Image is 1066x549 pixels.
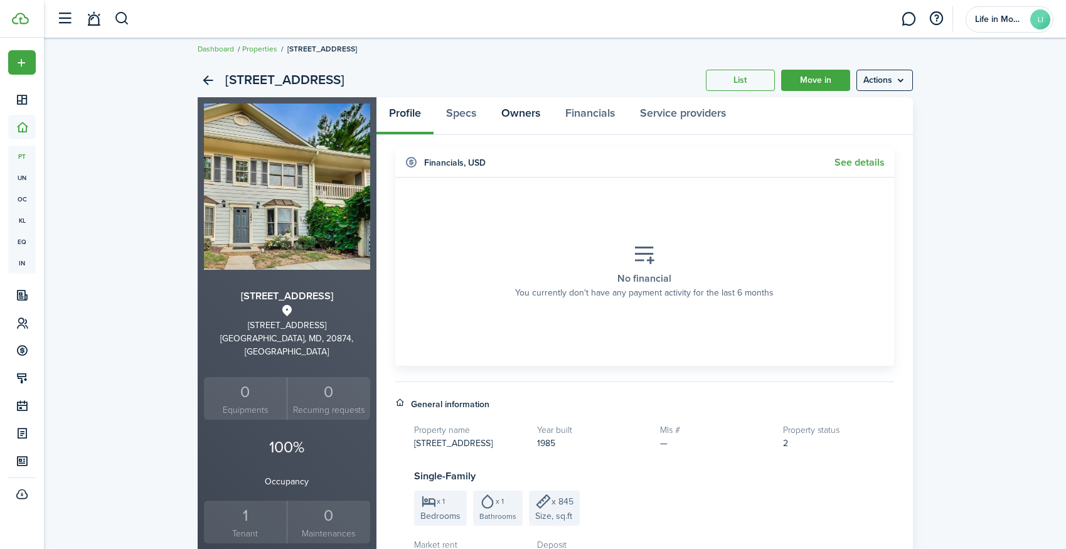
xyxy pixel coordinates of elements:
[617,271,671,286] placeholder-title: No financial
[207,504,284,528] div: 1
[414,437,493,450] span: [STREET_ADDRESS]
[207,403,284,417] small: Equipments
[207,527,284,540] small: Tenant
[479,511,516,522] span: Bathrooms
[627,97,738,135] a: Service providers
[660,424,770,437] h5: Mls #
[414,469,894,484] h3: Single-Family
[414,424,525,437] h5: Property name
[204,319,370,332] div: [STREET_ADDRESS]
[496,498,504,505] span: x 1
[783,437,788,450] span: 2
[225,70,344,91] h2: [STREET_ADDRESS]
[535,509,572,523] span: Size, sq.ft
[925,8,947,29] button: Open resource center
[8,146,36,167] a: pt
[975,15,1025,24] span: Life in MoCo LLC
[204,289,370,304] h3: [STREET_ADDRESS]
[290,527,367,540] small: Maintenances
[290,504,367,528] div: 0
[287,43,357,55] span: [STREET_ADDRESS]
[434,97,489,135] a: Specs
[8,252,36,274] a: in
[781,70,850,91] a: Move in
[207,380,284,404] div: 0
[553,97,627,135] a: Financials
[856,70,913,91] menu-btn: Actions
[12,13,29,24] img: TenantCloud
[1030,9,1050,29] avatar-text: LI
[424,156,486,169] h4: Financials , USD
[515,286,774,299] placeholder-description: You currently don't have any payment activity for the last 6 months
[8,210,36,231] a: kl
[8,50,36,75] button: Open menu
[290,380,367,404] div: 0
[537,437,555,450] span: 1985
[198,70,219,91] a: Back
[552,495,573,508] span: x 845
[660,437,668,450] span: —
[204,435,370,459] p: 100%
[783,424,893,437] h5: Property status
[8,188,36,210] a: oc
[437,498,445,505] span: x 1
[204,501,287,544] a: 1Tenant
[897,3,920,35] a: Messaging
[114,8,130,29] button: Search
[198,43,234,55] a: Dashboard
[420,509,461,523] span: Bedrooms
[706,70,775,91] a: List
[287,377,370,420] a: 0 Recurring requests
[53,7,77,31] button: Open sidebar
[834,157,885,168] a: See details
[290,403,367,417] small: Recurring requests
[204,377,287,420] a: 0Equipments
[489,97,553,135] a: Owners
[204,104,370,270] img: Property avatar
[8,167,36,188] a: un
[242,43,277,55] a: Properties
[537,424,648,437] h5: Year built
[411,398,489,411] h4: General information
[204,332,370,358] div: [GEOGRAPHIC_DATA], MD, 20874, [GEOGRAPHIC_DATA]
[8,231,36,252] a: eq
[287,501,370,544] a: 0Maintenances
[204,475,370,488] p: Occupancy
[82,3,105,35] a: Notifications
[856,70,913,91] button: Open menu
